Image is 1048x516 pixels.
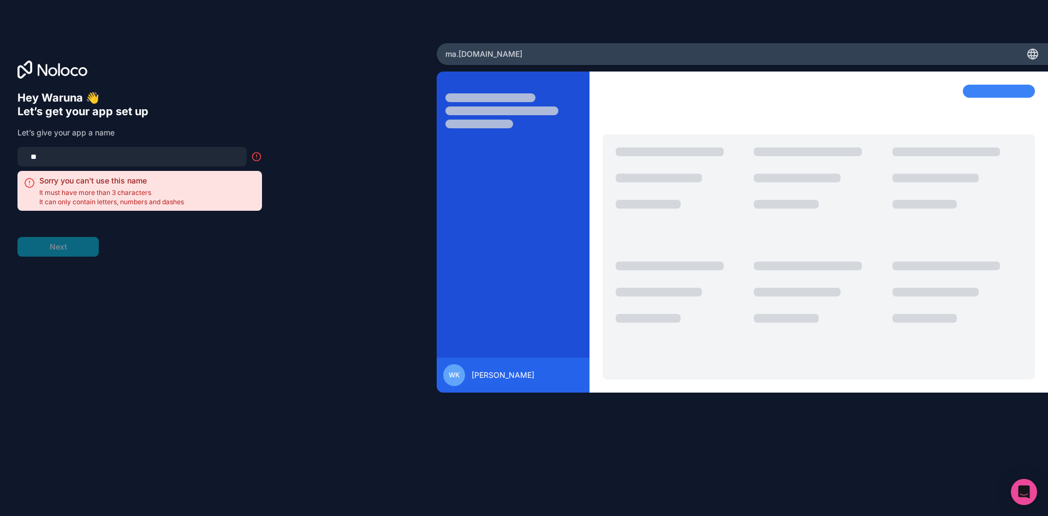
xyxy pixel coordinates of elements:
[445,49,522,60] span: ma .[DOMAIN_NAME]
[1011,479,1037,505] div: Open Intercom Messenger
[17,127,262,138] p: Let’s give your app a name
[17,91,262,105] h6: Hey Waruna 👋
[39,175,184,186] h2: Sorry you can't use this name
[39,198,184,206] span: It can only contain letters, numbers and dashes
[449,371,460,379] span: WK
[472,370,534,381] span: [PERSON_NAME]
[17,105,262,118] h6: Let’s get your app set up
[39,188,184,197] span: It must have more than 3 characters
